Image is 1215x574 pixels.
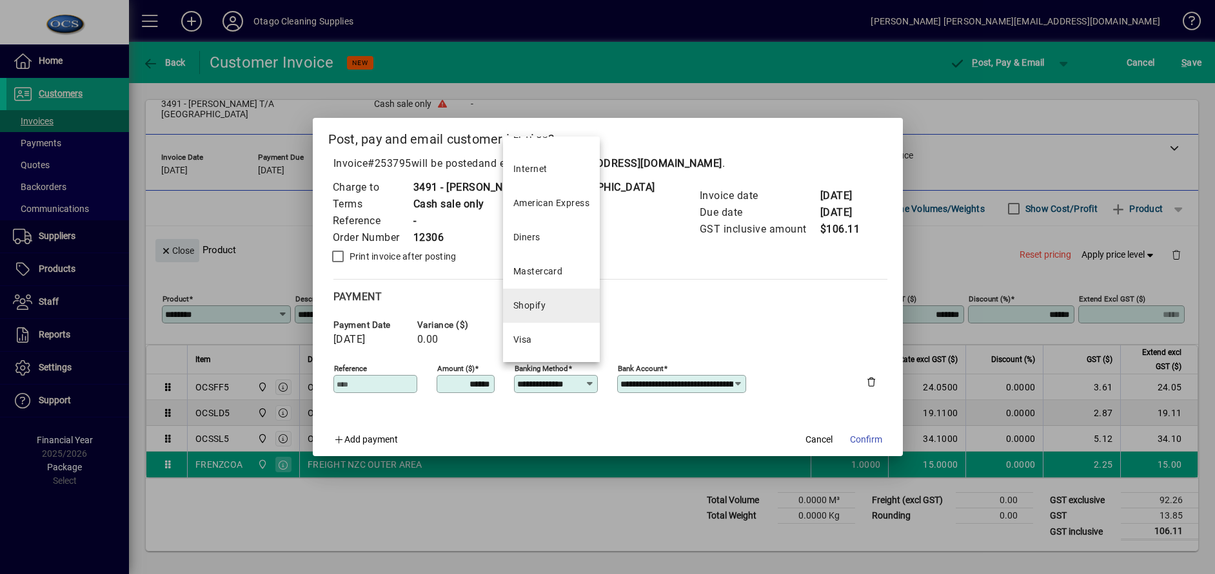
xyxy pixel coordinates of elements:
[437,364,475,373] mat-label: Amount ($)
[334,364,367,373] mat-label: Reference
[332,179,413,196] td: Charge to
[618,364,664,373] mat-label: Bank Account
[805,433,833,446] span: Cancel
[332,196,413,213] td: Terms
[503,289,600,323] mat-option: Shopify
[417,320,495,330] span: Variance ($)
[820,221,871,238] td: $106.11
[820,187,871,204] td: [DATE]
[333,334,366,345] span: [DATE]
[798,428,840,451] button: Cancel
[328,156,887,171] p: Invoice will be posted .
[479,157,722,169] span: and emailed to
[328,428,404,451] button: Add payment
[332,229,413,246] td: Order Number
[515,364,568,373] mat-label: Banking method
[347,250,457,263] label: Print invoice after posting
[845,428,887,451] button: Confirm
[503,152,600,186] mat-option: Internet
[820,204,871,221] td: [DATE]
[513,231,540,244] div: Diners
[699,204,820,221] td: Due date
[699,221,820,238] td: GST inclusive amount
[413,213,655,229] td: -
[513,265,562,278] div: Mastercard
[850,433,882,446] span: Confirm
[551,157,722,169] b: [EMAIL_ADDRESS][DOMAIN_NAME]
[503,323,600,357] mat-option: Visa
[513,333,532,347] div: Visa
[503,220,600,254] mat-option: Diners
[413,229,655,246] td: 12306
[344,434,398,445] span: Add payment
[503,254,600,289] mat-option: Mastercard
[503,186,600,220] mat-option: American Express
[368,157,411,169] span: #253795
[417,334,439,345] span: 0.00
[313,118,903,155] h2: Post, pay and email customer invoice?
[513,196,589,210] div: American Express
[513,162,548,176] div: Internet
[413,179,655,196] td: 3491 - [PERSON_NAME] T/A [GEOGRAPHIC_DATA]
[333,320,411,330] span: Payment date
[699,187,820,204] td: Invoice date
[413,196,655,213] td: Cash sale only
[333,291,382,303] span: Payment
[513,299,546,312] div: Shopify
[332,213,413,229] td: Reference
